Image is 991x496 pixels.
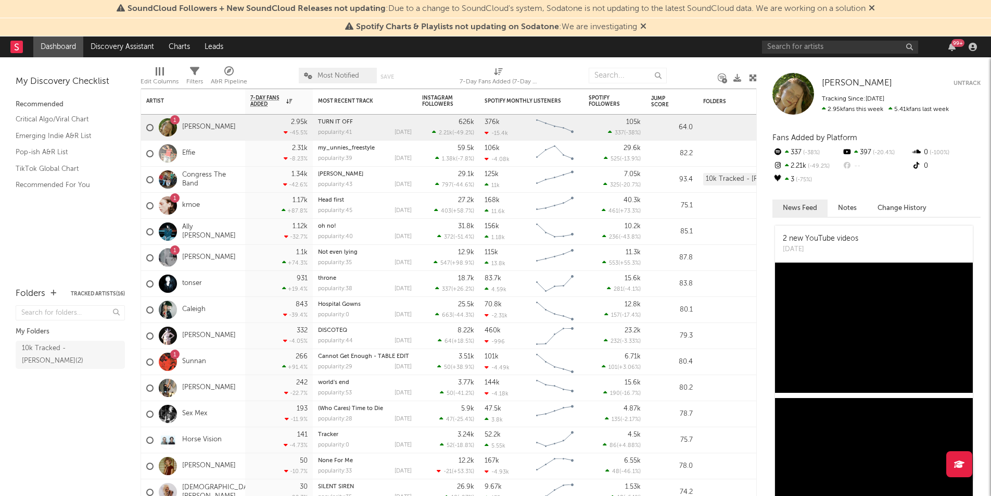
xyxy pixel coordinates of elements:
span: +26.2 % [453,287,473,292]
a: Tracker [318,432,338,438]
div: 29.6k [624,145,641,152]
a: [PERSON_NAME] [822,78,892,89]
div: +91.4 % [282,364,308,370]
div: Filters [186,63,203,93]
div: ( ) [603,390,641,396]
span: Tracking Since: [DATE] [822,96,884,102]
a: (Who Cares) Time to Die [318,406,383,412]
div: [DATE] [395,156,412,162]
a: Cannot Get Enough - TABLE EDIT [318,354,409,359]
span: -44.3 % [454,313,473,318]
div: 80.2 [651,382,693,394]
button: Change History [867,200,937,217]
div: -4.08k [485,156,510,163]
div: Filters [186,76,203,88]
button: Save [380,74,394,80]
div: [DATE] [395,234,412,240]
a: Critical Algo/Viral Chart [16,114,115,125]
div: ( ) [437,364,474,370]
span: [PERSON_NAME] [822,79,892,88]
span: +55.3 % [620,261,639,266]
div: -4.05 % [283,338,308,344]
span: 325 [610,182,619,188]
a: [PERSON_NAME] [182,253,236,262]
div: 144k [485,379,500,386]
div: Spotify Monthly Listeners [485,98,563,104]
button: 99+ [948,43,956,51]
div: -45.5 % [284,129,308,136]
div: 8.22k [458,327,474,334]
div: ( ) [434,259,474,266]
div: 843 [296,301,308,308]
div: 337 [772,146,842,159]
span: -3.33 % [621,339,639,344]
div: A&R Pipeline [211,76,247,88]
a: SILENT SIREN [318,484,354,490]
a: Sex Mex [182,410,207,418]
span: 461 [608,208,618,214]
a: Ally [PERSON_NAME] [182,223,240,241]
div: ( ) [437,233,474,240]
div: ( ) [604,312,641,318]
a: [PERSON_NAME] [318,171,363,177]
div: 99 + [951,39,964,47]
div: A&R Pipeline [211,63,247,93]
div: 78.7 [651,408,693,420]
div: TURN IT OFF [318,119,412,125]
div: 0 [911,159,981,173]
div: ( ) [440,390,474,396]
svg: Chart title [531,115,578,141]
span: 232 [611,339,620,344]
input: Search for folders... [16,305,125,320]
div: ( ) [608,129,641,136]
div: Edit Columns [141,76,179,88]
div: Folders [703,98,781,105]
div: 2.95k [291,119,308,126]
div: 242 [296,379,308,386]
div: [DATE] [395,286,412,292]
div: Spotify Followers [589,95,625,107]
div: 1.12k [293,223,308,230]
span: 50 [447,391,453,396]
div: 29.1k [458,171,474,178]
a: Leads [197,36,231,57]
span: -38 % [626,130,639,136]
svg: Chart title [531,193,578,219]
div: 4.59k [485,286,506,293]
a: world's end [318,380,349,386]
div: 168k [485,197,500,204]
span: -7.8 % [458,156,473,162]
svg: Chart title [531,349,578,375]
div: [DATE] [395,130,412,135]
div: Not even lying [318,250,412,255]
button: Untrack [954,78,981,89]
div: 11.6k [485,208,505,215]
a: Emerging Indie A&R List [16,130,115,142]
a: Head first [318,197,344,203]
span: 1.38k [442,156,456,162]
span: -4.1 % [625,287,639,292]
span: 525 [611,156,620,162]
div: 3.77k [458,379,474,386]
div: 15.6k [625,379,641,386]
a: [PERSON_NAME] [182,123,236,132]
div: 7-Day Fans Added (7-Day Fans Added) [460,76,538,88]
div: 1.34k [291,171,308,178]
div: -22.7 % [284,390,308,396]
div: 27.2k [458,197,474,204]
div: popularity: 38 [318,286,352,292]
div: -42.6 % [283,181,308,188]
div: 7-Day Fans Added (7-Day Fans Added) [460,63,538,93]
div: Hospital Gowns [318,302,412,307]
div: 5.9k [461,405,474,412]
a: Hospital Gowns [318,302,361,307]
div: Cannot Get Enough - TABLE EDIT [318,354,412,359]
div: Folders [16,288,45,300]
svg: Chart title [531,271,578,297]
div: popularity: 35 [318,260,352,266]
div: ( ) [607,286,641,292]
span: 547 [440,261,450,266]
button: Tracked Artists(16) [71,291,125,296]
div: -15.4k [485,130,508,137]
span: +3.06 % [619,365,639,370]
